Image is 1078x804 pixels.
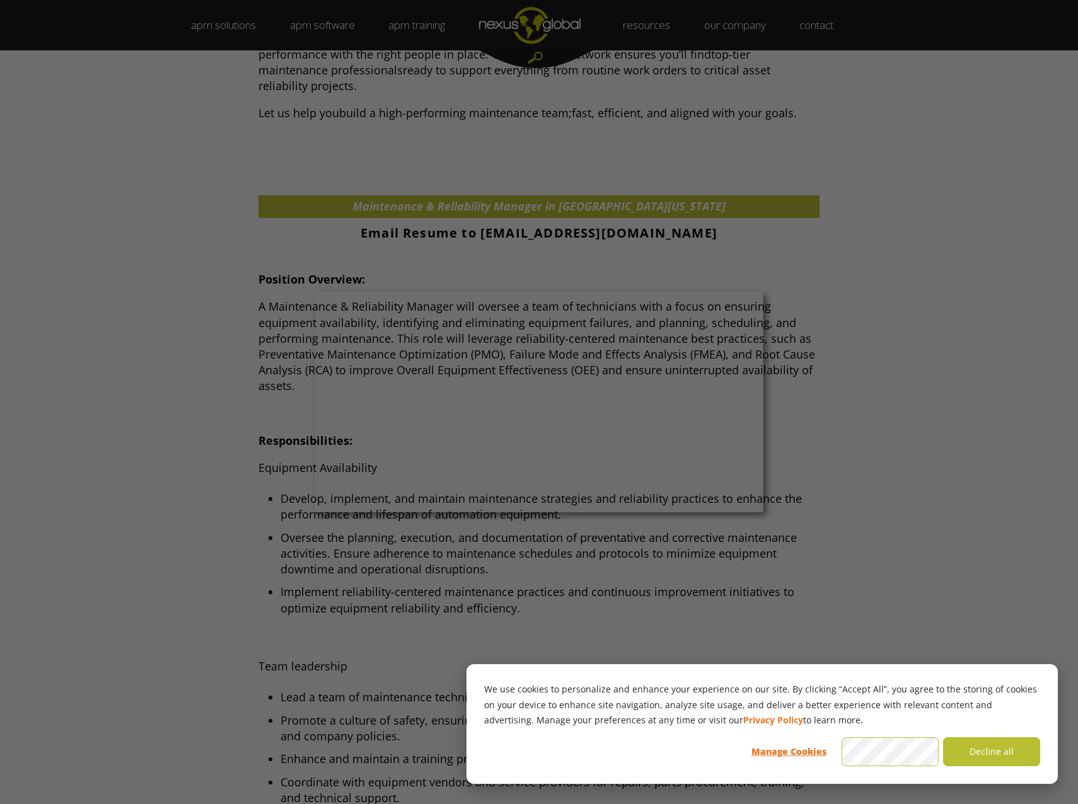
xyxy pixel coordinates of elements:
[743,713,803,728] a: Privacy Policy
[315,292,763,512] iframe: Popup CTA
[740,737,837,766] button: Manage Cookies
[842,737,939,766] button: Accept all
[467,664,1058,784] div: Cookie banner
[943,737,1040,766] button: Decline all
[484,682,1040,728] p: We use cookies to personalize and enhance your experience on our site. By clicking “Accept All”, ...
